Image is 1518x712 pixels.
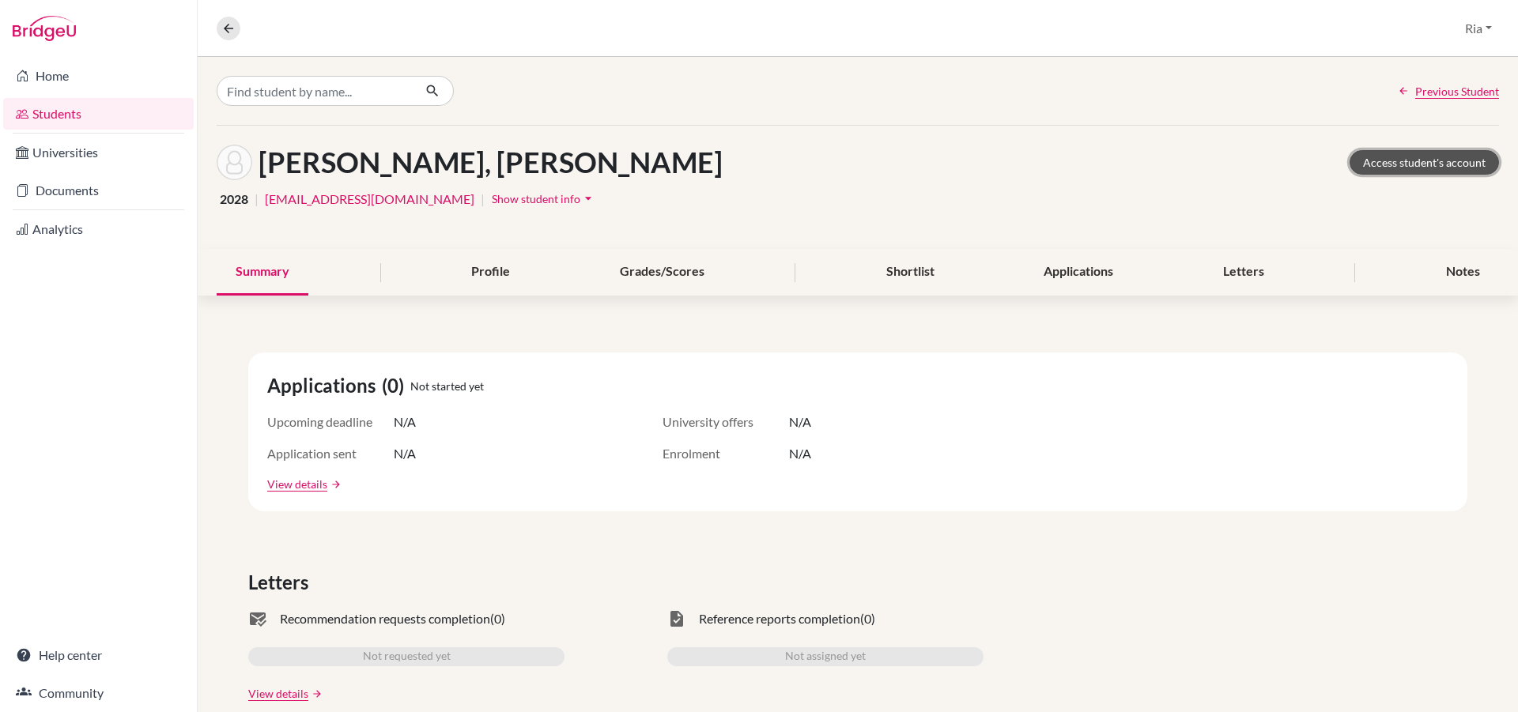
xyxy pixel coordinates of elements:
a: arrow_forward [327,479,342,490]
a: Universities [3,137,194,168]
a: View details [267,476,327,492]
span: Letters [248,568,315,597]
img: Bridge-U [13,16,76,41]
span: University offers [663,413,789,431]
img: Gabriella Natalie Siarta's avatar [217,145,252,180]
span: task [667,609,686,628]
div: Grades/Scores [601,249,723,296]
div: Profile [452,249,529,296]
a: Analytics [3,213,194,245]
span: N/A [789,444,811,463]
a: View details [248,685,308,702]
button: Ria [1458,13,1499,43]
a: Students [3,98,194,130]
span: 2028 [220,190,248,209]
span: Show student info [492,192,580,205]
span: | [255,190,259,209]
a: Access student's account [1350,150,1499,175]
span: Reference reports completion [699,609,860,628]
span: Not assigned yet [785,647,866,666]
span: Recommendation requests completion [280,609,490,628]
span: (0) [382,371,410,400]
span: (0) [860,609,875,628]
span: N/A [394,444,416,463]
a: Help center [3,639,194,671]
span: | [481,190,485,209]
a: arrow_forward [308,688,323,699]
span: N/A [394,413,416,431]
span: mark_email_read [248,609,267,628]
span: Previous Student [1415,83,1499,100]
a: Documents [3,175,194,206]
span: Not requested yet [363,647,451,666]
i: arrow_drop_down [580,190,596,206]
a: Previous Student [1398,83,1499,100]
span: N/A [789,413,811,431]
span: Upcoming deadline [267,413,394,431]
div: Applications [1025,249,1132,296]
div: Letters [1204,249,1283,296]
h1: [PERSON_NAME], [PERSON_NAME] [259,145,723,179]
span: Applications [267,371,382,400]
span: Application sent [267,444,394,463]
button: Show student infoarrow_drop_down [491,186,597,211]
div: Summary [217,249,308,296]
span: (0) [490,609,505,628]
a: Community [3,677,194,709]
div: Shortlist [867,249,953,296]
div: Notes [1427,249,1499,296]
a: Home [3,60,194,92]
input: Find student by name... [217,76,413,106]
a: [EMAIL_ADDRESS][DOMAIN_NAME] [265,190,474,209]
span: Enrolment [663,444,789,463]
span: Not started yet [410,378,484,394]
